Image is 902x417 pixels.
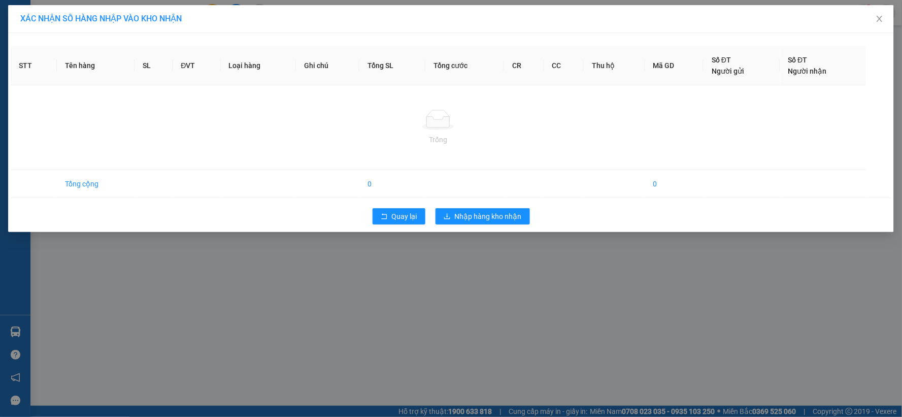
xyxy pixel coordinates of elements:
span: XÁC NHẬN SỐ HÀNG NHẬP VÀO KHO NHẬN [20,14,182,23]
span: rollback [381,213,388,221]
li: 271 - [PERSON_NAME] Tự [PERSON_NAME][GEOGRAPHIC_DATA] - [GEOGRAPHIC_DATA][PERSON_NAME] [95,25,424,50]
img: logo.jpg [13,13,89,63]
td: 0 [645,170,704,198]
span: download [444,213,451,221]
div: Trống [19,134,858,145]
th: STT [11,46,57,85]
span: Quay lại [392,211,417,222]
td: 0 [359,170,425,198]
th: Ghi chú [296,46,359,85]
th: CR [504,46,544,85]
th: SL [135,46,173,85]
th: Tên hàng [57,46,135,85]
span: close [876,15,884,23]
th: Mã GD [645,46,704,85]
th: CC [544,46,584,85]
span: Người nhận [788,67,827,75]
button: rollbackQuay lại [373,208,425,224]
th: Thu hộ [584,46,645,85]
button: downloadNhập hàng kho nhận [436,208,530,224]
th: ĐVT [173,46,220,85]
th: Loại hàng [221,46,296,85]
span: Người gửi [712,67,744,75]
span: Số ĐT [712,56,731,64]
th: Tổng SL [359,46,425,85]
span: Số ĐT [788,56,808,64]
th: Tổng cước [425,46,504,85]
td: Tổng cộng [57,170,135,198]
span: Nhập hàng kho nhận [455,211,522,222]
button: Close [865,5,894,34]
b: GỬI : VP Gang Thép [13,74,137,90]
